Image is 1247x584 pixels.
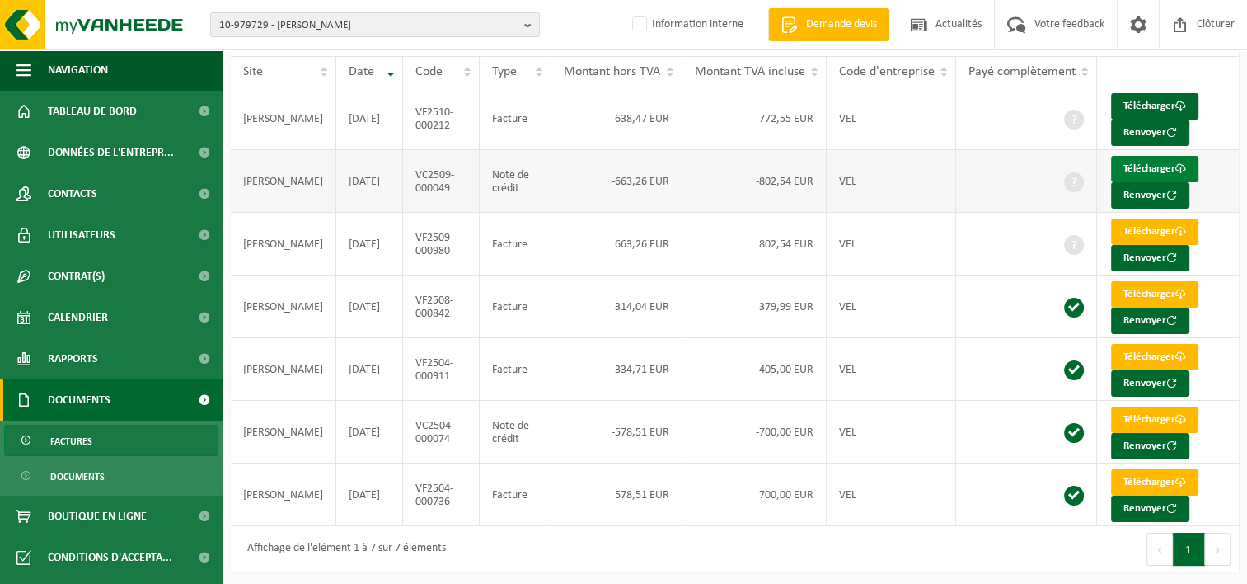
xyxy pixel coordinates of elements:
button: Renvoyer [1111,496,1189,522]
button: 1 [1173,533,1205,566]
span: Type [492,65,517,78]
td: VEL [827,87,956,150]
td: [PERSON_NAME] [231,464,336,526]
a: Factures [4,425,218,456]
td: 334,71 EUR [551,338,682,401]
a: Documents [4,460,218,492]
span: Tableau de bord [48,91,137,132]
label: Information interne [629,12,743,37]
td: Note de crédit [480,150,551,213]
span: Montant hors TVA [564,65,660,78]
td: -802,54 EUR [682,150,827,213]
td: VEL [827,150,956,213]
a: Télécharger [1111,93,1198,120]
td: [DATE] [336,401,403,464]
td: [DATE] [336,276,403,338]
td: VF2508-000842 [403,276,481,338]
td: VC2504-000074 [403,401,481,464]
td: VF2504-000736 [403,464,481,526]
button: Renvoyer [1111,120,1189,146]
td: VF2509-000980 [403,213,481,276]
td: [PERSON_NAME] [231,276,336,338]
span: Données de l'entrepr... [48,132,174,173]
td: 638,47 EUR [551,87,682,150]
td: 663,26 EUR [551,213,682,276]
a: Demande devis [768,8,889,41]
button: Previous [1146,533,1173,566]
a: Télécharger [1111,219,1198,245]
td: -700,00 EUR [682,401,827,464]
td: [PERSON_NAME] [231,338,336,401]
a: Télécharger [1111,344,1198,370]
td: [PERSON_NAME] [231,401,336,464]
span: Navigation [48,49,108,91]
td: 379,99 EUR [682,276,827,338]
td: -663,26 EUR [551,150,682,213]
span: Date [349,65,374,78]
span: Contacts [48,173,97,214]
td: VF2504-000911 [403,338,481,401]
a: Télécharger [1111,156,1198,182]
td: Facture [480,87,551,150]
button: Renvoyer [1111,433,1189,459]
button: Renvoyer [1111,182,1189,209]
td: Facture [480,464,551,526]
td: Facture [480,276,551,338]
span: 10-979729 - [PERSON_NAME] [219,13,518,38]
span: Code d'entreprise [839,65,935,78]
div: Affichage de l'élément 1 à 7 sur 7 éléments [239,535,446,564]
td: Note de crédit [480,401,551,464]
td: 314,04 EUR [551,276,682,338]
td: VEL [827,276,956,338]
td: 772,55 EUR [682,87,827,150]
td: VC2509-000049 [403,150,481,213]
span: Montant TVA incluse [695,65,805,78]
td: [DATE] [336,150,403,213]
td: [DATE] [336,87,403,150]
td: [DATE] [336,213,403,276]
span: Boutique en ligne [48,496,147,537]
button: Next [1205,533,1231,566]
td: 578,51 EUR [551,464,682,526]
td: 802,54 EUR [682,213,827,276]
span: Contrat(s) [48,256,105,297]
a: Télécharger [1111,407,1198,433]
span: Calendrier [48,297,108,338]
td: [PERSON_NAME] [231,213,336,276]
span: Demande devis [802,16,881,33]
span: Conditions d'accepta... [48,537,172,578]
button: Renvoyer [1111,370,1189,397]
button: 10-979729 - [PERSON_NAME] [210,12,540,37]
td: [PERSON_NAME] [231,87,336,150]
span: Documents [50,461,105,492]
a: Télécharger [1111,469,1198,496]
span: Site [243,65,263,78]
span: Documents [48,379,110,421]
td: VEL [827,401,956,464]
td: 405,00 EUR [682,338,827,401]
span: Factures [50,426,92,457]
td: VEL [827,464,956,526]
a: Télécharger [1111,281,1198,308]
span: Utilisateurs [48,214,115,256]
td: Facture [480,338,551,401]
button: Renvoyer [1111,245,1189,271]
button: Renvoyer [1111,308,1189,334]
td: [DATE] [336,338,403,401]
td: -578,51 EUR [551,401,682,464]
span: Payé complètement [968,65,1076,78]
td: [DATE] [336,464,403,526]
td: VF2510-000212 [403,87,481,150]
td: VEL [827,213,956,276]
td: 700,00 EUR [682,464,827,526]
span: Code [415,65,443,78]
td: VEL [827,338,956,401]
td: [PERSON_NAME] [231,150,336,213]
span: Rapports [48,338,98,379]
td: Facture [480,213,551,276]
